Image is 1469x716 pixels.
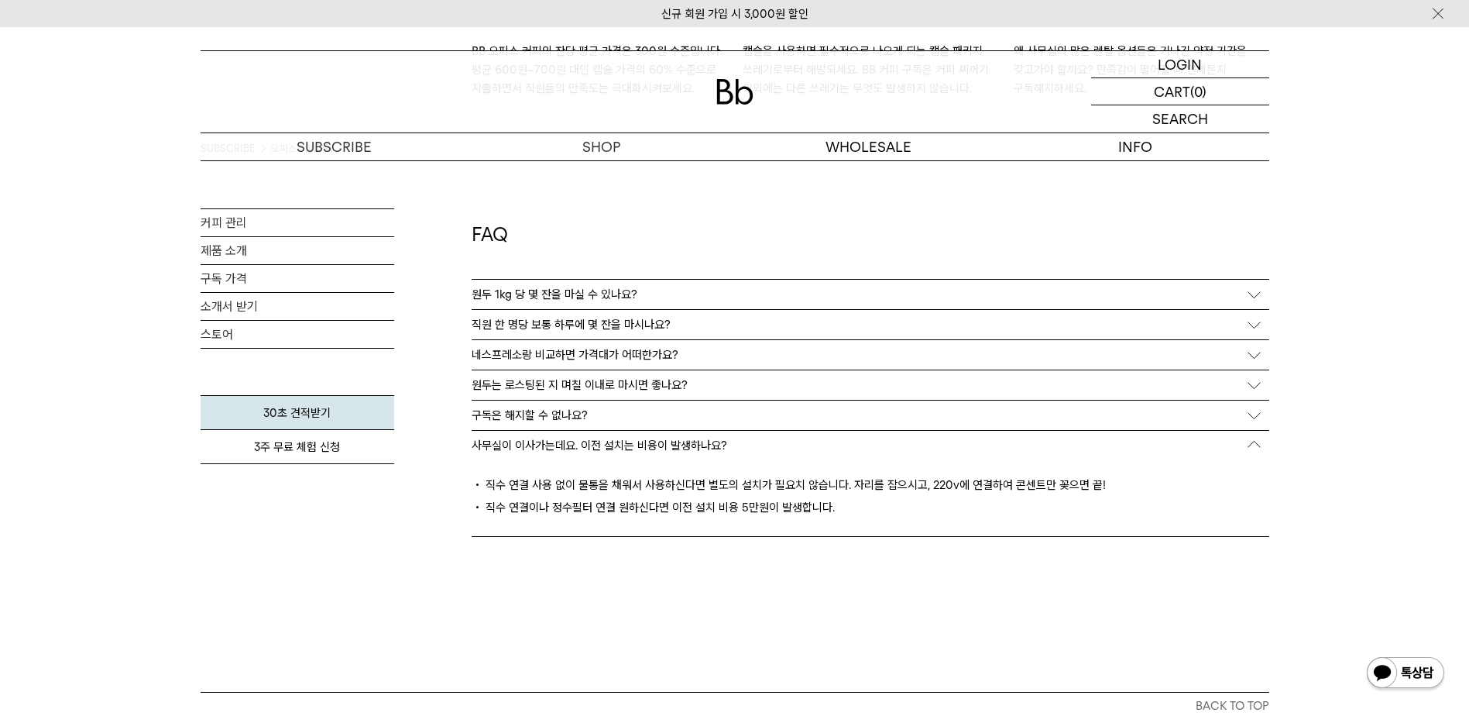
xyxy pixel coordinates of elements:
p: 구독은 해지할 수 없나요? [472,408,588,422]
p: WHOLESALE [735,133,1002,160]
a: 제품 소개 [201,237,394,264]
h2: FAQ [472,222,1269,280]
p: CART [1154,78,1190,105]
p: LOGIN [1158,51,1202,77]
a: LOGIN [1091,51,1269,78]
p: (0) [1190,78,1206,105]
a: CART (0) [1091,78,1269,105]
p: 원두는 로스팅된 지 며칠 이내로 마시면 좋나요? [472,378,688,392]
a: 커피 관리 [201,209,394,236]
p: SEARCH [1152,105,1208,133]
a: SHOP [468,133,735,160]
a: 30초 견적받기 [201,395,394,430]
p: 직수 연결이나 정수필터 연결 원하신다면 이전 설치 비용 5만원이 발생합니다. [472,498,1269,521]
a: 3주 무료 체험 신청 [201,430,394,464]
a: 신규 회원 가입 시 3,000원 할인 [661,7,808,21]
img: 로고 [716,79,753,105]
a: 구독 가격 [201,265,394,292]
p: 직원 한 명당 보통 하루에 몇 잔을 마시나요? [472,318,671,332]
p: 원두 1kg 당 몇 잔을 마실 수 있나요? [472,287,637,301]
p: 사무실이 이사가는데요. 이전 설치는 비용이 발생하나요? [472,439,727,453]
a: 스토어 [201,321,394,348]
p: 직수 연결 사용 없이 물통을 채워서 사용하신다면 별도의 설치가 필요치 않습니다. 자리를 잡으시고, 220v에 연결하여 콘센트만 꽂으면 끝! [472,476,1269,498]
p: 네스프레소랑 비교하면 가격대가 어떠한가요? [472,348,678,362]
a: 소개서 받기 [201,293,394,320]
p: INFO [1002,133,1269,160]
a: SUBSCRIBE [201,133,468,160]
img: 카카오톡 채널 1:1 채팅 버튼 [1365,656,1446,693]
